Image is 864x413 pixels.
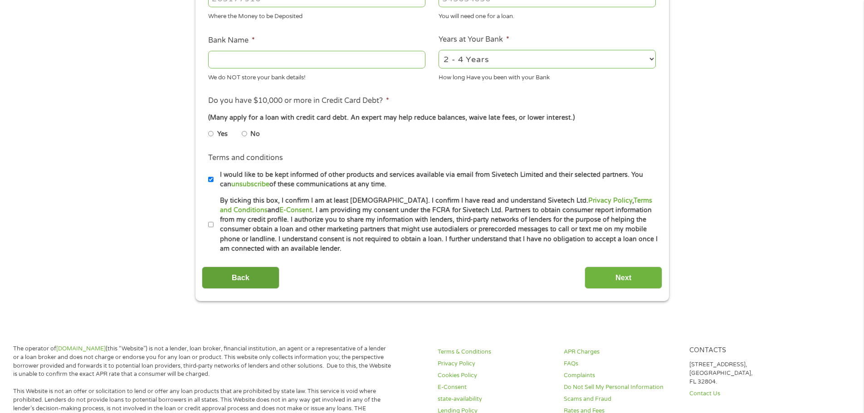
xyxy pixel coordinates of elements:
[564,383,679,392] a: Do Not Sell My Personal Information
[56,345,106,352] a: [DOMAIN_NAME]
[564,348,679,356] a: APR Charges
[438,383,553,392] a: E-Consent
[439,35,509,44] label: Years at Your Bank
[202,267,279,289] input: Back
[689,346,805,355] h4: Contacts
[564,360,679,368] a: FAQs
[231,180,269,188] a: unsubscribe
[208,36,255,45] label: Bank Name
[220,197,652,214] a: Terms and Conditions
[438,360,553,368] a: Privacy Policy
[438,348,553,356] a: Terms & Conditions
[208,70,425,82] div: We do NOT store your bank details!
[208,113,655,123] div: (Many apply for a loan with credit card debt. An expert may help reduce balances, waive late fees...
[439,9,656,21] div: You will need one for a loan.
[13,345,391,379] p: The operator of (this “Website”) is not a lender, loan broker, financial institution, an agent or...
[588,197,632,204] a: Privacy Policy
[689,389,805,398] a: Contact Us
[250,129,260,139] label: No
[585,267,662,289] input: Next
[217,129,228,139] label: Yes
[439,70,656,82] div: How long Have you been with your Bank
[208,9,425,21] div: Where the Money to be Deposited
[438,371,553,380] a: Cookies Policy
[438,395,553,403] a: state-availability
[689,360,805,386] p: [STREET_ADDRESS], [GEOGRAPHIC_DATA], FL 32804.
[564,371,679,380] a: Complaints
[214,196,659,254] label: By ticking this box, I confirm I am at least [DEMOGRAPHIC_DATA]. I confirm I have read and unders...
[208,153,283,163] label: Terms and conditions
[208,96,389,106] label: Do you have $10,000 or more in Credit Card Debt?
[279,206,312,214] a: E-Consent
[564,395,679,403] a: Scams and Fraud
[214,170,659,189] label: I would like to be kept informed of other products and services available via email from Sivetech...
